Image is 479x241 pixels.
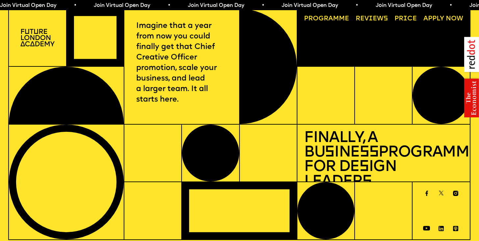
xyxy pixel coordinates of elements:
span: s [325,145,334,160]
span: • [72,3,75,8]
a: Programme [301,12,352,25]
a: Reviews [352,12,391,25]
span: • [448,3,451,8]
a: Apply now [420,12,466,25]
p: Imagine that a year from now you could finally get that Chief Creative Officer promotion, scale y... [136,21,227,105]
span: A [423,15,428,22]
span: • [260,3,263,8]
span: s [359,159,369,175]
span: s [362,174,372,190]
span: • [354,3,357,8]
span: ss [360,145,378,160]
h1: Finally, a Bu ine Programme for De ign Leader [304,131,463,189]
a: Price [391,12,420,25]
span: • [166,3,169,8]
span: a [328,15,333,22]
